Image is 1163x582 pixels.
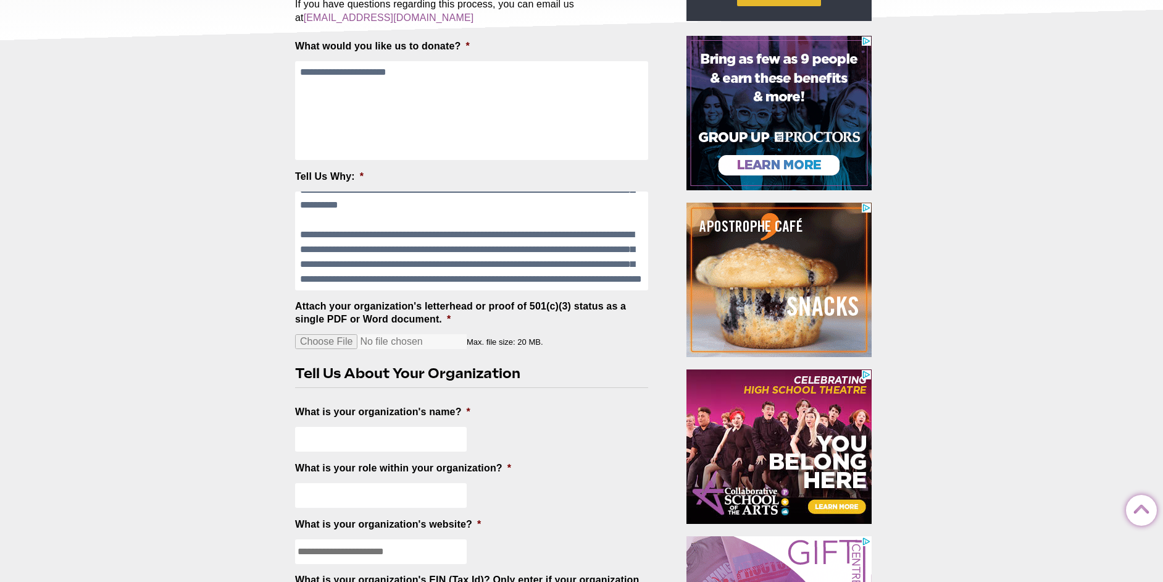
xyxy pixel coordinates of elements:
[467,327,553,347] span: Max. file size: 20 MB.
[304,12,474,23] a: [EMAIL_ADDRESS][DOMAIN_NAME]
[295,406,470,419] label: What is your organization's name?
[1126,496,1151,520] a: Back to Top
[295,40,470,53] label: What would you like us to donate?
[686,203,872,357] iframe: Advertisement
[295,364,638,383] h2: Tell Us About Your Organization
[295,518,481,531] label: What is your organization's website?
[686,369,872,524] iframe: Advertisement
[295,462,511,475] label: What is your role within your organization?
[686,36,872,190] iframe: Advertisement
[295,300,648,326] label: Attach your organization's letterhead or proof of 501(c)(3) status as a single PDF or Word document.
[295,171,364,183] label: Tell Us Why:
